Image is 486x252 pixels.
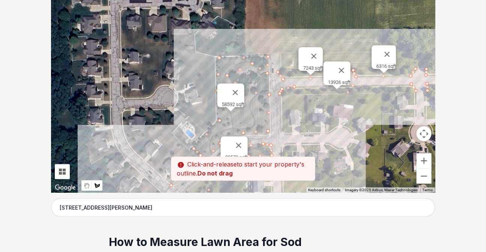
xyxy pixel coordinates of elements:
button: Close [305,47,323,65]
strong: Do not drag [198,169,233,177]
button: Stop drawing [81,180,92,191]
button: Keyboard shortcuts [308,187,341,193]
button: Zoom in [417,153,432,168]
a: Terms (opens in new tab) [423,188,433,192]
button: Draw a shape [92,180,102,191]
h2: How to Measure Lawn Area for Sod [109,235,377,250]
button: Map camera controls [417,126,432,141]
p: to start your property's outline. [171,157,315,181]
div: 13926 sqft [328,79,351,85]
div: 7243 sqft [303,65,323,71]
a: Open this area in Google Maps (opens a new window) [53,183,78,193]
button: Close [333,61,351,79]
input: Enter your address to get started [51,198,435,217]
div: 6316 sqft [376,63,396,69]
button: Close [226,84,244,102]
img: Google [53,183,78,193]
button: Tilt map [55,164,70,179]
button: Close [378,45,396,63]
div: 20579 sqft [225,154,248,160]
div: 58592 sqft [222,102,244,107]
span: Imagery ©2025 Airbus, Maxar Technologies [345,188,418,192]
span: Click-and-release [188,160,237,168]
button: Close [230,136,248,154]
button: Zoom out [417,169,432,184]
